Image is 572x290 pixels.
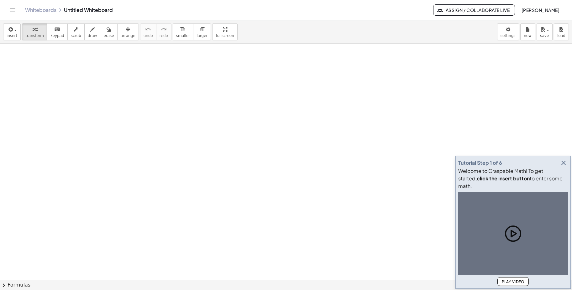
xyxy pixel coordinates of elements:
button: format_sizesmaller [173,23,193,40]
button: keyboardkeypad [47,23,68,40]
i: format_size [199,26,205,33]
span: settings [501,34,516,38]
span: smaller [176,34,190,38]
span: draw [88,34,97,38]
b: click the insert button [477,175,530,182]
span: new [524,34,532,38]
button: load [554,23,569,40]
div: Tutorial Step 1 of 6 [458,159,502,167]
button: fullscreen [212,23,237,40]
span: undo [144,34,153,38]
button: arrange [117,23,139,40]
i: redo [161,26,167,33]
i: format_size [180,26,186,33]
button: insert [3,23,21,40]
span: arrange [121,34,135,38]
button: settings [497,23,519,40]
button: Toggle navigation [8,5,18,15]
button: new [520,23,535,40]
button: Play Video [497,277,529,286]
div: Welcome to Graspable Math! To get started, to enter some math. [458,167,568,190]
button: Assign / Collaborate Live [433,4,515,16]
span: [PERSON_NAME] [521,7,559,13]
button: redoredo [156,23,171,40]
span: scrub [71,34,81,38]
span: fullscreen [216,34,234,38]
button: save [537,23,553,40]
span: save [540,34,549,38]
button: format_sizelarger [193,23,211,40]
span: keypad [50,34,64,38]
i: undo [145,26,151,33]
button: scrub [67,23,85,40]
button: [PERSON_NAME] [516,4,564,16]
span: load [557,34,565,38]
button: undoundo [140,23,156,40]
span: Play Video [501,279,525,284]
span: insert [7,34,17,38]
span: erase [103,34,114,38]
a: Whiteboards [25,7,56,13]
button: draw [84,23,101,40]
span: transform [25,34,44,38]
span: Assign / Collaborate Live [438,7,510,13]
span: larger [197,34,207,38]
span: redo [160,34,168,38]
button: transform [22,23,47,40]
button: erase [100,23,117,40]
i: keyboard [54,26,60,33]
